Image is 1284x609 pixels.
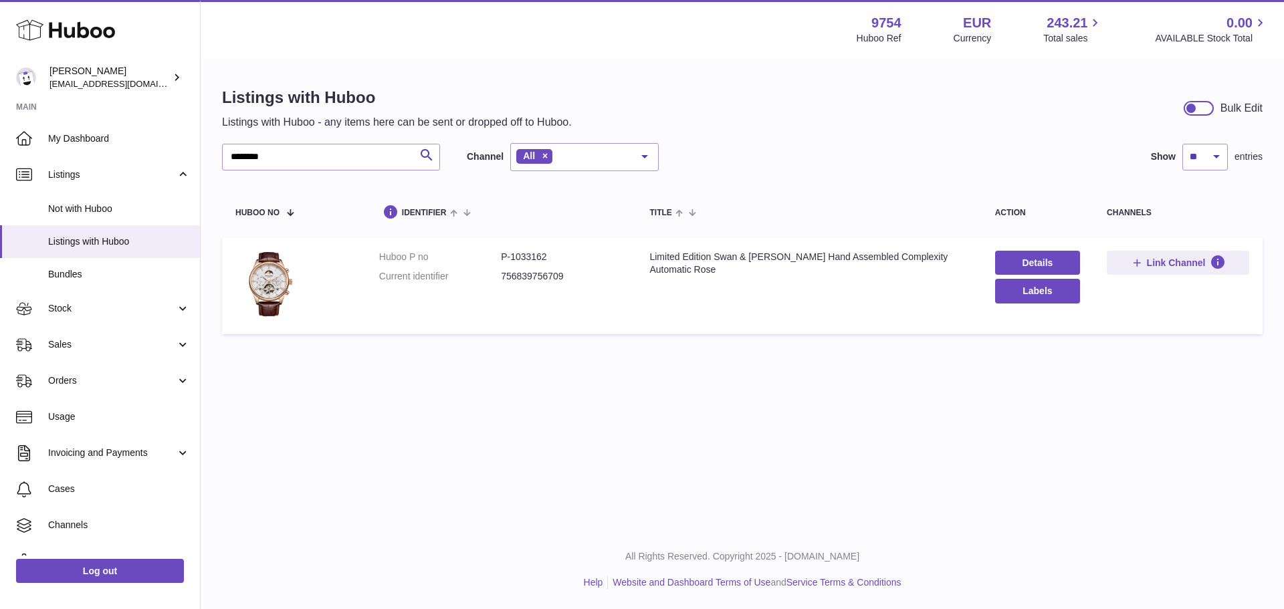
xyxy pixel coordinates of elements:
[379,270,501,283] dt: Current identifier
[48,235,190,248] span: Listings with Huboo
[1043,14,1103,45] a: 243.21 Total sales
[523,150,535,161] span: All
[48,338,176,351] span: Sales
[222,115,572,130] p: Listings with Huboo - any items here can be sent or dropped off to Huboo.
[48,447,176,459] span: Invoicing and Payments
[995,209,1080,217] div: action
[211,550,1273,563] p: All Rights Reserved. Copyright 2025 - [DOMAIN_NAME]
[222,87,572,108] h1: Listings with Huboo
[1147,257,1206,269] span: Link Channel
[235,251,302,318] img: Limited Edition Swan & Edgar Hand Assembled Complexity Automatic Rose
[963,14,991,32] strong: EUR
[402,209,447,217] span: identifier
[48,483,190,495] span: Cases
[48,168,176,181] span: Listings
[235,209,280,217] span: Huboo no
[871,14,901,32] strong: 9754
[1226,14,1253,32] span: 0.00
[1155,14,1268,45] a: 0.00 AVAILABLE Stock Total
[48,203,190,215] span: Not with Huboo
[649,209,671,217] span: title
[48,555,190,568] span: Settings
[1047,14,1087,32] span: 243.21
[584,577,603,588] a: Help
[48,268,190,281] span: Bundles
[501,270,623,283] dd: 756839756709
[995,279,1080,303] button: Labels
[613,577,770,588] a: Website and Dashboard Terms of Use
[467,150,504,163] label: Channel
[1043,32,1103,45] span: Total sales
[1151,150,1176,163] label: Show
[1155,32,1268,45] span: AVAILABLE Stock Total
[48,374,176,387] span: Orders
[49,78,197,89] span: [EMAIL_ADDRESS][DOMAIN_NAME]
[608,576,901,589] li: and
[379,251,501,263] dt: Huboo P no
[501,251,623,263] dd: P-1033162
[1107,209,1249,217] div: channels
[995,251,1080,275] a: Details
[48,132,190,145] span: My Dashboard
[857,32,901,45] div: Huboo Ref
[649,251,968,276] div: Limited Edition Swan & [PERSON_NAME] Hand Assembled Complexity Automatic Rose
[1235,150,1263,163] span: entries
[1107,251,1249,275] button: Link Channel
[954,32,992,45] div: Currency
[16,68,36,88] img: internalAdmin-9754@internal.huboo.com
[48,302,176,315] span: Stock
[49,65,170,90] div: [PERSON_NAME]
[1220,101,1263,116] div: Bulk Edit
[786,577,901,588] a: Service Terms & Conditions
[16,559,184,583] a: Log out
[48,519,190,531] span: Channels
[48,410,190,423] span: Usage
